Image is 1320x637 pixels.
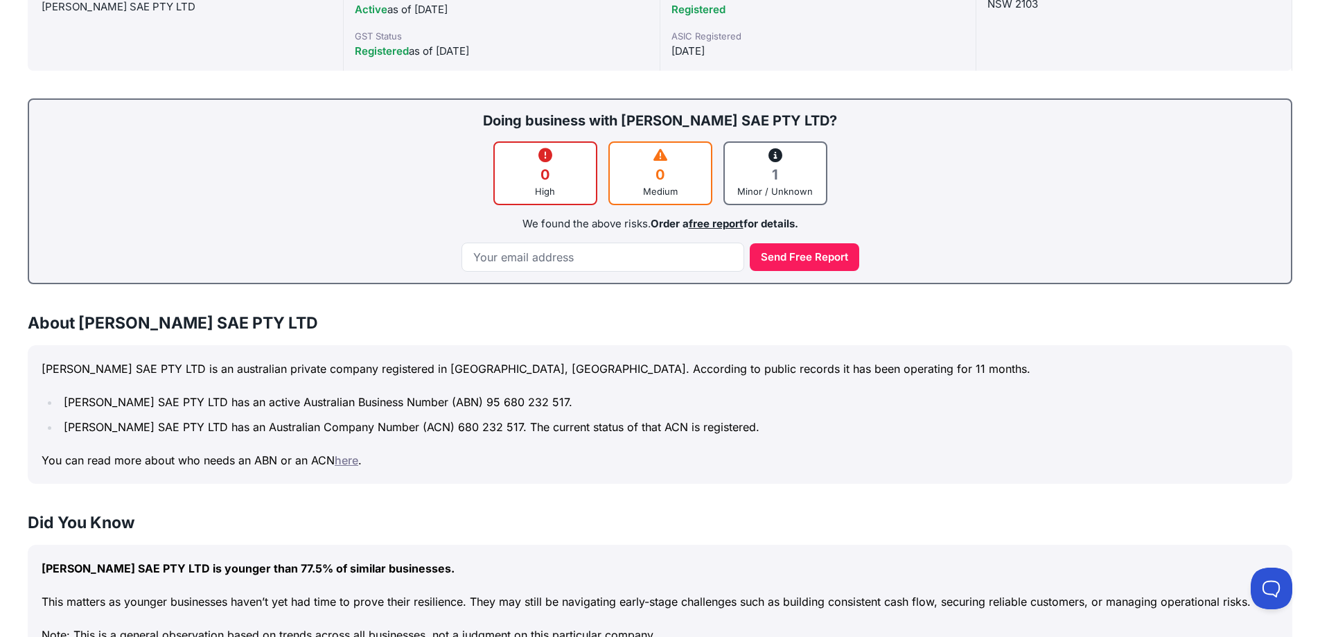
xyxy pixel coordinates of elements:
span: Registered [671,3,725,16]
p: This matters as younger businesses haven’t yet had time to prove their resilience. They may still... [42,592,1278,611]
span: Order a for details. [651,217,798,230]
div: Medium [615,184,705,198]
li: [PERSON_NAME] SAE PTY LTD has an active Australian Business Number (ABN) 95 680 232 517. [60,392,1278,412]
input: Your email address [461,243,744,272]
h3: Did You Know [28,512,1292,534]
div: as of [DATE] [355,43,648,60]
div: We found the above risks. [43,216,1277,232]
div: [DATE] [671,43,965,60]
iframe: Toggle Customer Support [1251,568,1292,609]
div: ASIC Registered [671,29,965,43]
div: 0 [615,165,705,184]
p: You can read more about who needs an ABN or an ACN . [42,451,1278,470]
div: Minor / Unknown [730,184,820,198]
li: [PERSON_NAME] SAE PTY LTD has an Australian Company Number (ACN) 680 232 517. The current status ... [60,417,1278,437]
span: Registered [355,44,409,58]
a: free report [689,217,743,230]
div: Doing business with [PERSON_NAME] SAE PTY LTD? [43,111,1277,130]
div: 0 [500,165,590,184]
div: GST Status [355,29,648,43]
div: High [500,184,590,198]
p: [PERSON_NAME] SAE PTY LTD is younger than 77.5% of similar businesses. [42,559,1278,578]
div: as of [DATE] [355,1,648,18]
p: [PERSON_NAME] SAE PTY LTD is an australian private company registered in [GEOGRAPHIC_DATA], [GEOG... [42,359,1278,378]
span: Active [355,3,387,16]
button: Send Free Report [750,243,859,271]
a: here [335,453,358,467]
div: 1 [730,165,820,184]
h3: About [PERSON_NAME] SAE PTY LTD [28,312,1292,334]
